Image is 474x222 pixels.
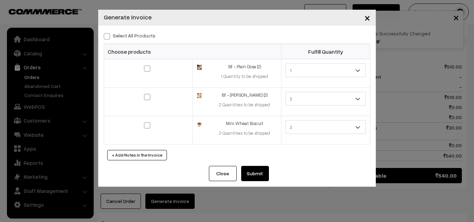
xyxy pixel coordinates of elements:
[212,120,277,127] div: Mini Wheat Biscuit
[212,101,277,108] div: 2 Quantities to be shipped
[212,73,277,80] div: 1 Quantity to be shipped
[241,166,269,181] button: Submit
[212,63,277,70] div: Bf - Plain Dosa (2)
[209,166,237,181] button: Close
[364,11,370,24] span: ×
[107,150,167,160] button: + Add Notes in the Invoice
[197,65,202,69] img: 16860413749500Dosa1.jpg
[286,120,366,134] span: 2
[286,121,365,133] span: 2
[104,12,152,22] h4: Generate Invoice
[104,32,155,39] label: Select all Products
[197,122,202,126] img: 17496549481425Bombay-Labari-Website.jpg
[281,44,370,59] th: Fulfill Quantity
[197,93,202,98] img: 16816420077002ghee-dosa.jpg
[104,44,281,59] th: Choose products
[359,7,376,28] button: Close
[212,130,277,137] div: 2 Quantities to be shipped
[286,64,365,77] span: 1
[286,63,366,77] span: 1
[212,92,277,99] div: Bf - [PERSON_NAME] (2)
[286,92,366,106] span: 2
[286,93,365,105] span: 2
